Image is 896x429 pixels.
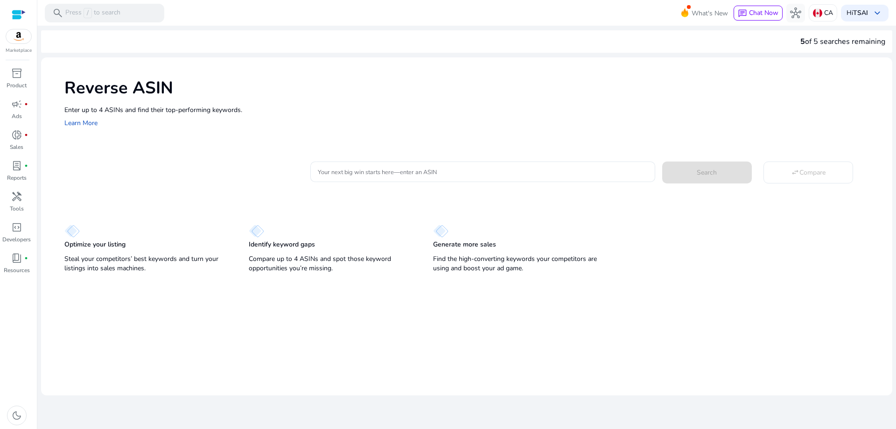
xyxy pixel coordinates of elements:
h1: Reverse ASIN [64,78,883,98]
img: ca.svg [813,8,822,18]
p: Developers [2,235,31,244]
span: fiber_manual_record [24,133,28,137]
p: Product [7,81,27,90]
p: Ads [12,112,22,120]
span: campaign [11,98,22,110]
span: Chat Now [749,8,778,17]
span: search [52,7,63,19]
p: Tools [10,204,24,213]
p: Marketplace [6,47,32,54]
span: code_blocks [11,222,22,233]
p: Reports [7,174,27,182]
button: chatChat Now [734,6,783,21]
span: lab_profile [11,160,22,171]
p: Enter up to 4 ASINs and find their top-performing keywords. [64,105,883,115]
span: chat [738,9,747,18]
span: keyboard_arrow_down [872,7,883,19]
p: Sales [10,143,23,151]
p: Hi [847,10,868,16]
span: What's New [692,5,728,21]
span: book_4 [11,253,22,264]
p: Identify keyword gaps [249,240,315,249]
p: Compare up to 4 ASINs and spot those keyword opportunities you’re missing. [249,254,414,273]
span: inventory_2 [11,68,22,79]
img: diamond.svg [249,225,264,238]
button: hub [786,4,805,22]
span: dark_mode [11,410,22,421]
p: CA [824,5,833,21]
p: Steal your competitors’ best keywords and turn your listings into sales machines. [64,254,230,273]
span: hub [790,7,801,19]
span: / [84,8,92,18]
span: donut_small [11,129,22,141]
p: Optimize your listing [64,240,126,249]
img: diamond.svg [433,225,448,238]
p: Press to search [65,8,120,18]
span: fiber_manual_record [24,102,28,106]
a: Learn More [64,119,98,127]
span: handyman [11,191,22,202]
img: diamond.svg [64,225,80,238]
img: amazon.svg [6,29,31,43]
span: 5 [800,36,805,47]
p: Resources [4,266,30,274]
span: fiber_manual_record [24,164,28,168]
span: fiber_manual_record [24,256,28,260]
b: TSAI [853,8,868,17]
div: of 5 searches remaining [800,36,885,47]
p: Find the high-converting keywords your competitors are using and boost your ad game. [433,254,599,273]
p: Generate more sales [433,240,496,249]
